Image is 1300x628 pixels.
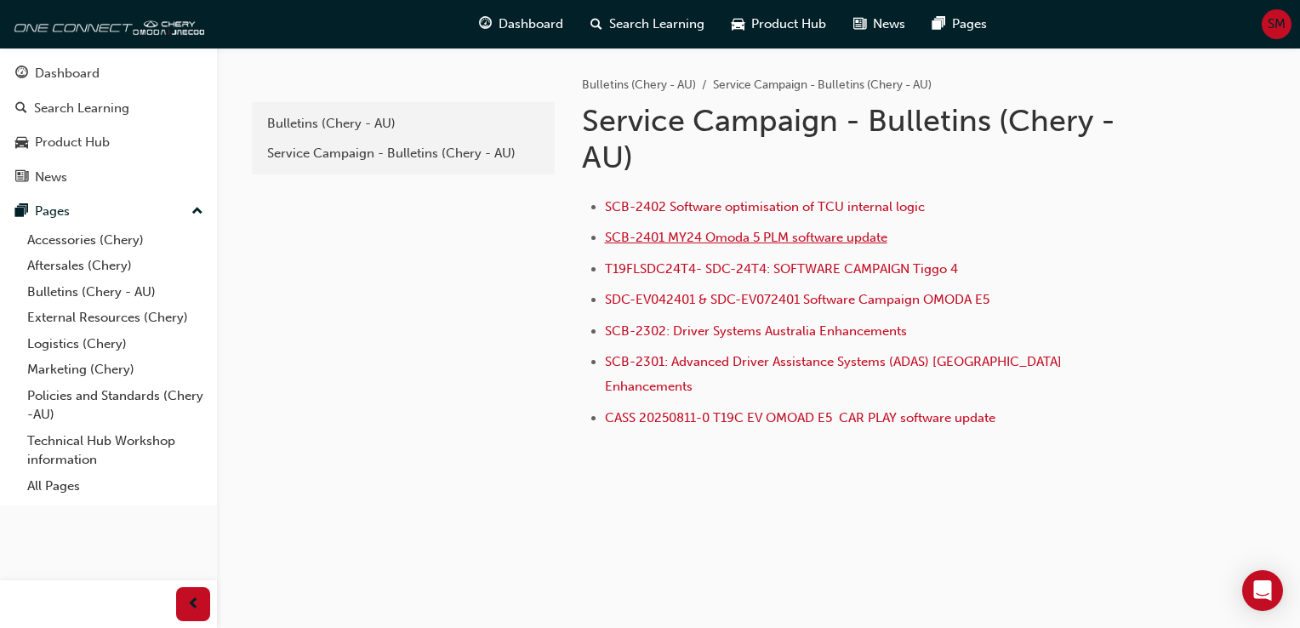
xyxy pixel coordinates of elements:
span: search-icon [590,14,602,35]
a: Aftersales (Chery) [20,253,210,279]
a: Policies and Standards (Chery -AU) [20,383,210,428]
a: Technical Hub Workshop information [20,428,210,473]
a: Service Campaign - Bulletins (Chery - AU) [259,139,548,168]
a: SCB-2301: Advanced Driver Assistance Systems (ADAS) [GEOGRAPHIC_DATA] Enhancements [605,354,1065,394]
a: T19FLSDC24T4- SDC-24T4: SOFTWARE CAMPAIGN Tiggo 4 [605,261,958,277]
div: Service Campaign - Bulletins (Chery - AU) [267,144,539,163]
a: car-iconProduct Hub [718,7,840,42]
span: news-icon [15,170,28,186]
span: guage-icon [15,66,28,82]
a: Marketing (Chery) [20,357,210,383]
img: oneconnect [9,7,204,41]
a: Logistics (Chery) [20,331,210,357]
a: Dashboard [7,58,210,89]
a: Bulletins (Chery - AU) [582,77,696,92]
div: Product Hub [35,133,110,152]
a: news-iconNews [840,7,919,42]
span: search-icon [15,101,27,117]
a: External Resources (Chery) [20,305,210,331]
div: News [35,168,67,187]
a: SDC-EV042401 & SDC-EV072401 Software Campaign OMODA E5 [605,292,989,307]
span: News [873,14,905,34]
a: Accessories (Chery) [20,227,210,254]
a: SCB-2302: Driver Systems Australia Enhancements [605,323,907,339]
span: prev-icon [187,594,200,615]
span: pages-icon [932,14,945,35]
div: Bulletins (Chery - AU) [267,114,539,134]
span: Search Learning [609,14,704,34]
button: DashboardSearch LearningProduct HubNews [7,54,210,196]
a: Bulletins (Chery - AU) [259,109,548,139]
a: Search Learning [7,93,210,124]
a: Product Hub [7,127,210,158]
li: Service Campaign - Bulletins (Chery - AU) [713,76,932,95]
button: SM [1262,9,1291,39]
span: Pages [952,14,987,34]
span: guage-icon [479,14,492,35]
a: News [7,162,210,193]
span: Dashboard [499,14,563,34]
span: car-icon [732,14,744,35]
span: pages-icon [15,204,28,220]
button: Pages [7,196,210,227]
span: car-icon [15,135,28,151]
span: up-icon [191,201,203,223]
span: Product Hub [751,14,826,34]
div: Open Intercom Messenger [1242,570,1283,611]
a: SCB-2401 MY24 Omoda 5 PLM software update [605,230,887,245]
span: news-icon [853,14,866,35]
a: Bulletins (Chery - AU) [20,279,210,305]
h1: Service Campaign - Bulletins (Chery - AU) [582,102,1140,176]
a: search-iconSearch Learning [577,7,718,42]
a: guage-iconDashboard [465,7,577,42]
a: CASS 20250811-0 T19C EV OMOAD E5 CAR PLAY software update [605,410,995,425]
a: All Pages [20,473,210,500]
div: Search Learning [34,99,129,118]
a: pages-iconPages [919,7,1001,42]
a: SCB-2402 Software optimisation of TCU internal logic [605,199,925,214]
div: Dashboard [35,64,100,83]
div: Pages [35,202,70,221]
span: SM [1268,14,1286,34]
